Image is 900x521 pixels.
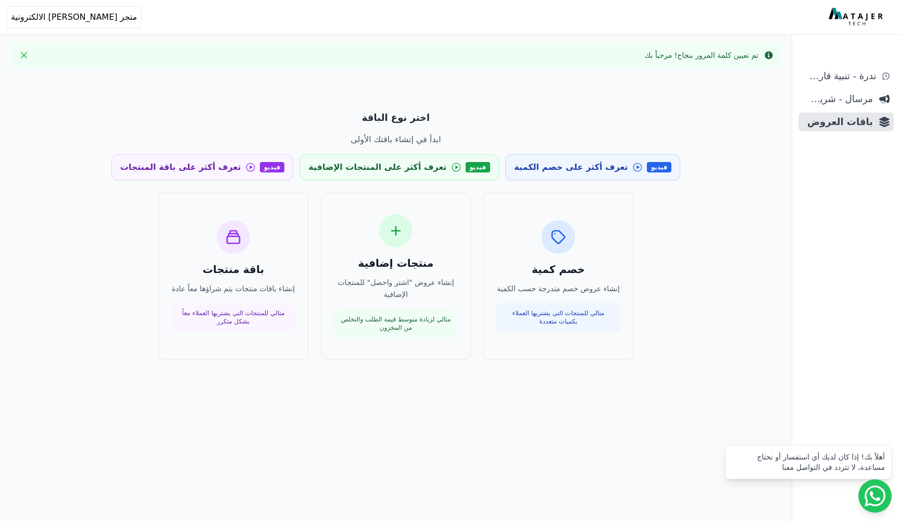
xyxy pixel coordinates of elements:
[334,256,458,270] h3: منتجات إضافية
[466,162,491,172] span: فيديو
[496,283,620,295] p: إنشاء عروض خصم متدرجة حسب الكمية
[178,309,289,326] p: مثالي للمنتجات التي يشتريها العملاء معاً بشكل متكرر
[171,283,295,295] p: إنشاء باقات منتجات يتم شراؤها معاً عادة
[120,161,241,173] span: تعرف أكثر على باقة المنتجات
[505,154,680,180] a: فيديو تعرف أكثر على خصم الكمية
[514,161,628,173] span: تعرف أكثر على خصم الكمية
[732,452,885,473] div: أهلاً بك! إذا كان لديك أي استفسار أو تحتاج مساعدة، لا تتردد في التواصل معنا
[54,133,737,146] p: ابدأ في إنشاء باقتك الأولى
[645,50,758,60] div: تم تعيين كلمة المرور بنجاح! مرحباً بك
[260,162,285,172] span: فيديو
[803,115,873,129] span: باقات العروض
[334,277,458,301] p: إنشاء عروض "اشتر واحصل" للمنتجات الإضافية
[803,92,873,106] span: مرسال - شريط دعاية
[829,8,885,27] img: MatajerTech Logo
[171,262,295,277] h3: باقة منتجات
[11,11,137,23] span: متجر [PERSON_NAME] الالكترونية
[111,154,294,180] a: فيديو تعرف أكثر على باقة المنتجات
[496,262,620,277] h3: خصم كمية
[503,309,614,326] p: مثالي للمنتجات التي يشتريها العملاء بكميات متعددة
[16,47,32,64] button: Close
[299,154,499,180] a: فيديو تعرف أكثر على المنتجات الإضافية
[308,161,446,173] span: تعرف أكثر على المنتجات الإضافية
[54,110,737,125] p: اختر نوع الباقة
[340,315,452,332] p: مثالي لزيادة متوسط قيمة الطلب والتخلص من المخزون
[647,162,672,172] span: فيديو
[803,69,876,83] span: ندرة - تنبية قارب علي النفاذ
[6,6,142,28] button: متجر [PERSON_NAME] الالكترونية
